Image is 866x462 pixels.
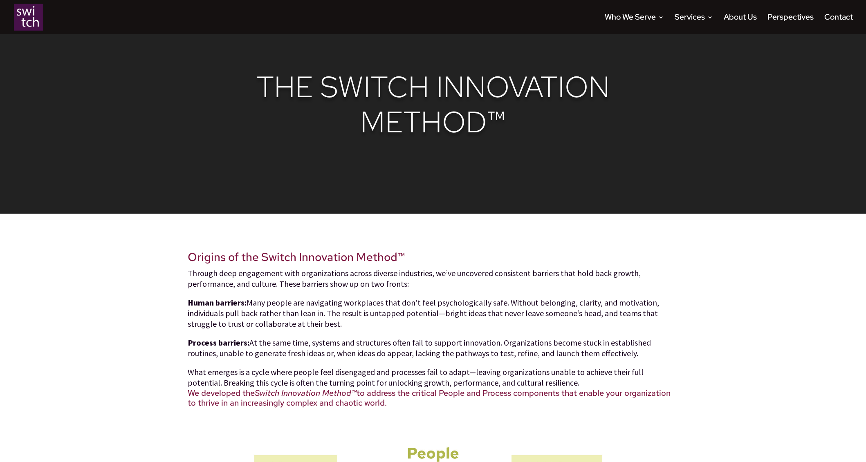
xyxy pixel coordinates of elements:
[188,268,678,297] p: Through deep engagement with organizations across diverse industries, we’ve uncovered consistent ...
[188,337,249,348] strong: Process barriers:
[188,297,247,308] strong: Human barriers:
[724,14,757,34] a: About Us
[188,337,678,367] p: At the same time, systems and structures often fail to support innovation. Organizations become s...
[188,297,678,337] p: Many people are navigating workplaces that don’t feel psychologically safe. Without belonging, cl...
[605,14,664,34] a: Who We Serve
[188,367,678,388] p: What emerges is a cycle where people feel disengaged and processes fail to adapt—leaving organiza...
[255,388,357,398] i: Switch Innovation Method™
[188,388,678,412] h3: We developed the to address the critical People and Process components that enable your organizat...
[767,14,814,34] a: Perspectives
[675,14,713,34] a: Services
[188,250,678,268] h2: Origins of the Switch Innovation Method™
[824,14,853,34] a: Contact
[188,69,678,144] h1: The Switch Innovation Method™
